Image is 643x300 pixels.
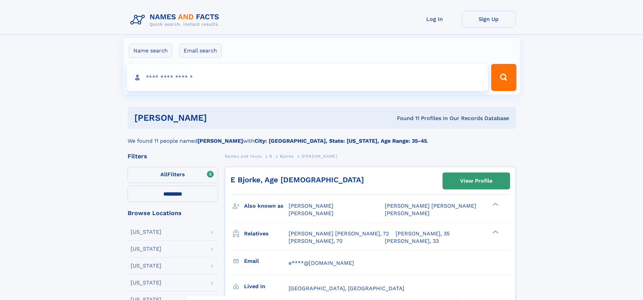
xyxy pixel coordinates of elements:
span: [PERSON_NAME] [289,203,333,209]
input: search input [127,64,488,91]
span: [PERSON_NAME] [301,154,338,159]
a: [PERSON_NAME] [PERSON_NAME], 72 [289,230,389,237]
b: City: [GEOGRAPHIC_DATA], State: [US_STATE], Age Range: 35-45 [254,138,427,144]
b: [PERSON_NAME] [197,138,243,144]
div: [US_STATE] [131,229,161,235]
h3: Also known as [244,200,289,212]
a: [PERSON_NAME], 70 [289,237,343,245]
span: [PERSON_NAME] [289,210,333,216]
label: Name search [129,44,172,58]
a: Log In [408,11,462,27]
span: Bjorke [280,154,294,159]
h3: Lived in [244,281,289,292]
div: We found 11 people named with . [128,129,516,145]
span: [PERSON_NAME] [385,210,430,216]
span: [GEOGRAPHIC_DATA], [GEOGRAPHIC_DATA] [289,285,404,292]
a: B [269,152,272,160]
div: [US_STATE] [131,246,161,252]
a: E Bjorke, Age [DEMOGRAPHIC_DATA] [231,176,364,184]
a: Sign Up [462,11,516,27]
a: [PERSON_NAME], 33 [385,237,439,245]
div: Found 11 Profiles In Our Records Database [302,115,509,122]
a: View Profile [443,173,510,189]
h3: Relatives [244,228,289,239]
h3: Email [244,255,289,267]
label: Filters [128,167,218,183]
div: ❯ [491,202,499,207]
label: Email search [179,44,221,58]
a: Bjorke [280,152,294,160]
span: All [160,171,167,178]
a: Names and Facts [225,152,262,160]
div: ❯ [491,230,499,234]
div: Filters [128,153,218,159]
div: [US_STATE] [131,280,161,285]
div: [US_STATE] [131,263,161,269]
div: Browse Locations [128,210,218,216]
span: B [269,154,272,159]
img: Logo Names and Facts [128,11,225,29]
button: Search Button [491,64,516,91]
a: [PERSON_NAME], 35 [396,230,450,237]
h1: [PERSON_NAME] [134,114,302,122]
div: View Profile [460,173,492,189]
span: [PERSON_NAME] [PERSON_NAME] [385,203,476,209]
